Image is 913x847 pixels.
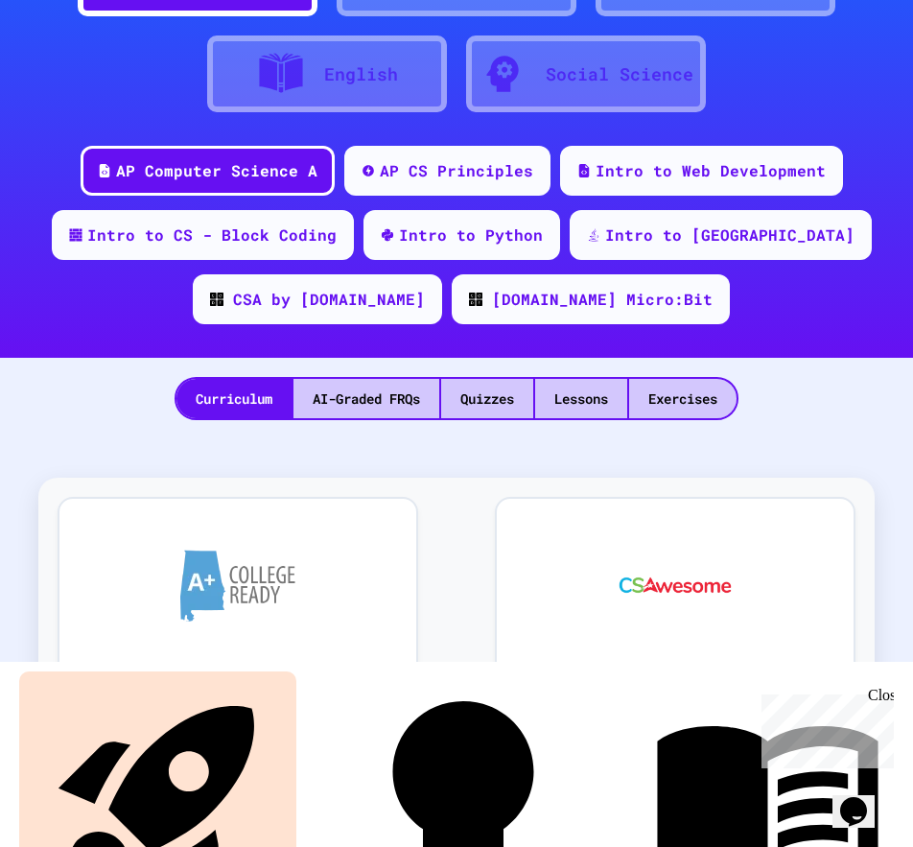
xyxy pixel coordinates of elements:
div: AI-Graded FRQs [293,379,439,418]
img: CODE_logo_RGB.png [210,293,223,306]
div: [DOMAIN_NAME] Micro:Bit [492,288,713,311]
iframe: chat widget [832,770,894,828]
div: Lessons [535,379,627,418]
div: Chat with us now!Close [8,8,132,122]
div: AP Computer Science A [116,159,317,182]
div: Curriculum [176,379,292,418]
div: Quizzes [441,379,533,418]
div: AP CS Principles [380,159,533,182]
img: CODE_logo_RGB.png [469,293,482,306]
img: A+ College Ready [180,550,295,622]
div: Intro to Python [399,224,543,247]
div: Social Science [546,61,693,87]
div: Exercises [629,379,737,418]
div: English [324,61,398,87]
div: Intro to [GEOGRAPHIC_DATA] [605,224,854,247]
div: CSA by [DOMAIN_NAME] [233,288,425,311]
div: Intro to CS - Block Coding [87,224,337,247]
div: Intro to Web Development [596,159,826,182]
iframe: chat widget [754,687,894,768]
img: CS Awesome [600,528,751,643]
